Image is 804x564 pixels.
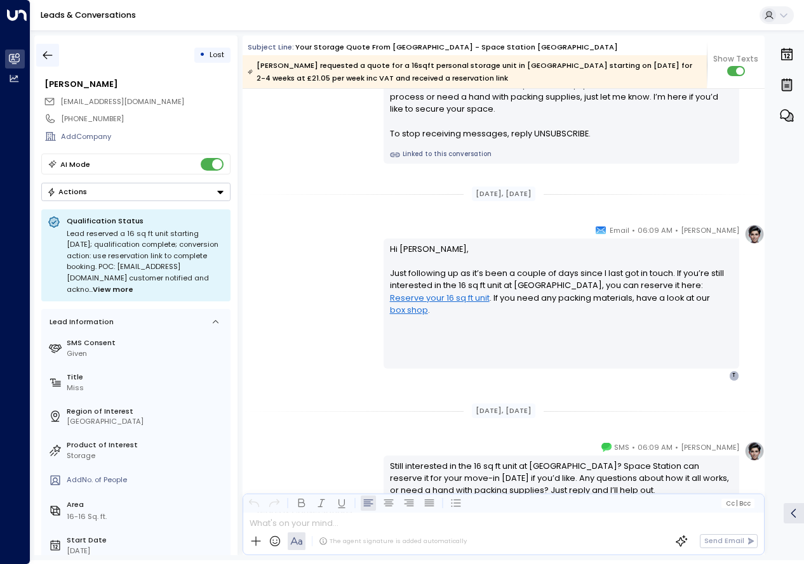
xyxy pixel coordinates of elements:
[67,216,224,226] p: Qualification Status
[390,304,428,316] a: box shop
[67,348,226,359] div: Given
[61,114,230,124] div: [PHONE_NUMBER]
[632,224,635,237] span: •
[67,228,224,296] div: Lead reserved a 16 sq ft unit starting [DATE]; qualification complete; conversion action: use res...
[67,440,226,450] label: Product of Interest
[390,292,490,304] a: Reserve your 16 sq ft unit
[295,42,618,53] div: Your storage quote from [GEOGRAPHIC_DATA] - Space Station [GEOGRAPHIC_DATA]
[67,511,107,522] div: 16-16 Sq. ft.
[675,441,678,454] span: •
[248,59,700,84] div: [PERSON_NAME] requested a quote for a 16sqft personal storage unit in [GEOGRAPHIC_DATA] starting ...
[46,317,114,327] div: Lead Information
[681,441,739,454] span: [PERSON_NAME]
[47,187,87,196] div: Actions
[638,224,673,237] span: 06:09 AM
[472,403,536,418] div: [DATE], [DATE]
[67,535,226,546] label: Start Date
[44,78,230,90] div: [PERSON_NAME]
[319,537,467,546] div: The agent signature is added automatically
[675,224,678,237] span: •
[67,499,226,510] label: Area
[67,383,226,393] div: Miss
[390,243,734,328] p: Hi [PERSON_NAME], Just following up as it’s been a couple of days since I last got in touch. If y...
[60,96,184,107] span: terryundisa5@gmail.com
[736,500,738,507] span: |
[210,49,224,60] span: Lost
[721,499,754,508] button: Cc|Bcc
[41,183,231,201] button: Actions
[67,475,226,485] div: AddNo. of People
[60,158,90,171] div: AI Mode
[713,53,758,65] span: Show Texts
[67,416,226,427] div: [GEOGRAPHIC_DATA]
[199,46,205,64] div: •
[610,224,629,237] span: Email
[614,441,629,454] span: SMS
[41,10,136,20] a: Leads & Conversations
[60,96,184,107] span: [EMAIL_ADDRESS][DOMAIN_NAME]
[41,183,231,201] div: Button group with a nested menu
[638,441,673,454] span: 06:09 AM
[67,406,226,417] label: Region of Interest
[67,450,226,461] div: Storage
[246,495,262,511] button: Undo
[248,42,294,52] span: Subject Line:
[729,371,739,381] div: T
[744,224,765,244] img: profile-logo.png
[390,150,734,160] a: Linked to this conversation
[726,500,751,507] span: Cc Bcc
[472,187,536,201] div: [DATE], [DATE]
[681,224,739,237] span: [PERSON_NAME]
[267,495,282,511] button: Redo
[390,460,734,497] div: Still interested in the 16 sq ft unit at [GEOGRAPHIC_DATA]? Space Station can reserve it for your...
[67,372,226,383] label: Title
[61,131,230,142] div: AddCompany
[632,441,635,454] span: •
[93,284,133,296] span: View more
[67,546,226,556] div: [DATE]
[390,67,734,140] div: Hi [PERSON_NAME], just checking in to see if you’re still planning to reserve the 16 sq ft unit a...
[744,441,765,461] img: profile-logo.png
[67,338,226,348] label: SMS Consent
